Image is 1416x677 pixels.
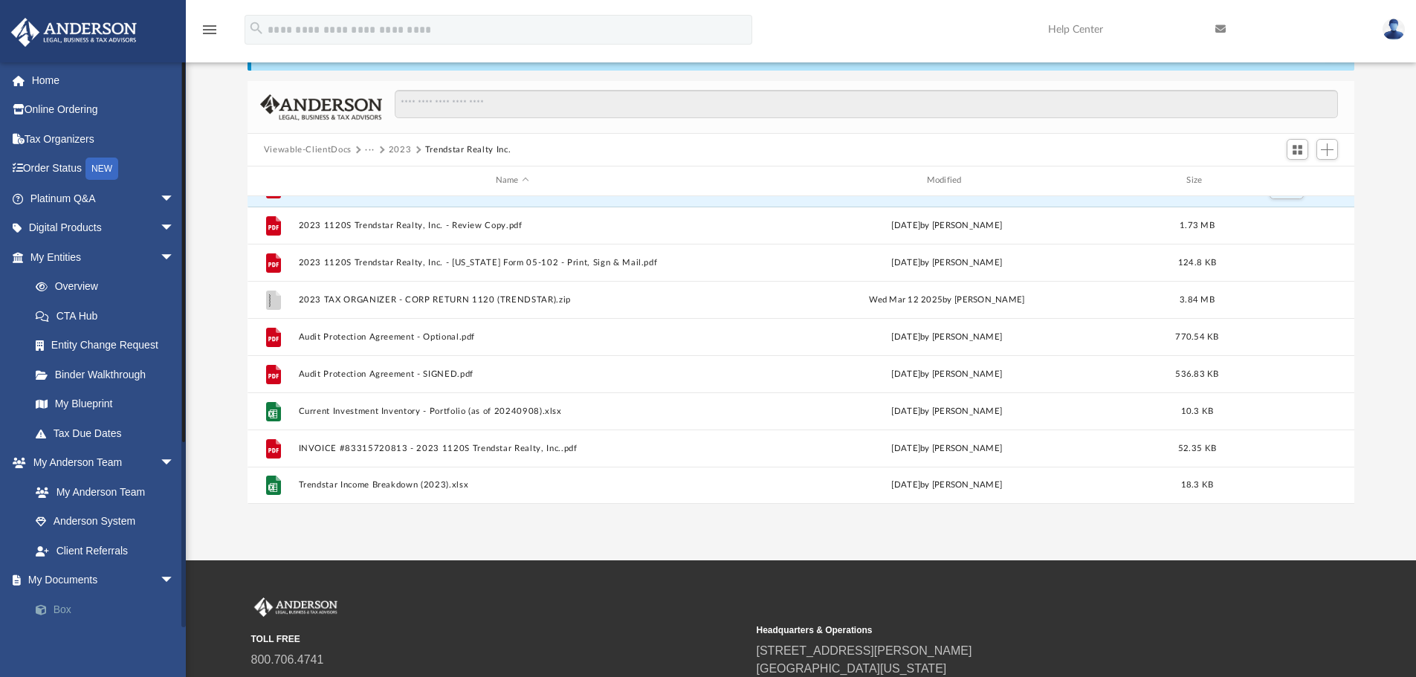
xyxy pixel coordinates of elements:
span: 536.83 KB [1175,369,1218,378]
button: Current Investment Inventory - Portfolio (as of 20240908).xlsx [298,406,726,416]
a: My Blueprint [21,389,190,419]
span: [DATE] [891,369,920,378]
span: 10.3 KB [1180,406,1213,415]
a: menu [201,28,219,39]
a: CTA Hub [21,301,197,331]
a: [STREET_ADDRESS][PERSON_NAME] [757,644,972,657]
small: TOLL FREE [251,632,746,646]
button: ··· [365,143,375,157]
a: Platinum Q&Aarrow_drop_down [10,184,197,213]
button: More options [1269,177,1303,199]
a: Tax Organizers [10,124,197,154]
span: 1.73 MB [1180,221,1215,229]
img: Anderson Advisors Platinum Portal [7,18,141,47]
span: 52.35 KB [1178,444,1216,452]
div: [DATE] by [PERSON_NAME] [733,330,1161,343]
span: 124.8 KB [1178,258,1216,266]
div: by [PERSON_NAME] [733,367,1161,380]
a: Client Referrals [21,536,190,566]
button: INVOICE #83315720813 - 2023 1120S Trendstar Realty, Inc..pdf [298,444,726,453]
a: Meeting Minutes [21,624,197,654]
div: [DATE] by [PERSON_NAME] [733,256,1161,269]
div: Modified [732,174,1160,187]
span: arrow_drop_down [160,448,190,479]
a: My Entitiesarrow_drop_down [10,242,197,272]
span: arrow_drop_down [160,566,190,596]
button: Trendstar Realty Inc. [425,143,511,157]
a: My Documentsarrow_drop_down [10,566,197,595]
i: menu [201,21,219,39]
button: Add [1316,139,1339,160]
span: arrow_drop_down [160,184,190,214]
div: [DATE] by [PERSON_NAME] [733,479,1161,492]
div: [DATE] by [PERSON_NAME] [733,441,1161,455]
div: [DATE] by [PERSON_NAME] [733,218,1161,232]
button: Trendstar Income Breakdown (2023).xlsx [298,480,726,490]
a: My Anderson Teamarrow_drop_down [10,448,190,478]
div: [DATE] by [PERSON_NAME] [733,404,1161,418]
a: Entity Change Request [21,331,197,360]
button: 2023 TAX ORGANIZER - CORP RETURN 1120 (TRENDSTAR).zip [298,295,726,305]
button: Switch to Grid View [1287,139,1309,160]
a: Online Ordering [10,95,197,125]
span: 18.3 KB [1180,481,1213,489]
div: Size [1167,174,1226,187]
span: arrow_drop_down [160,242,190,273]
a: Tax Due Dates [21,418,197,448]
a: Binder Walkthrough [21,360,197,389]
small: Headquarters & Operations [757,623,1252,637]
button: 2023 [389,143,412,157]
a: Home [10,65,197,95]
div: Name [297,174,725,187]
span: 3.84 MB [1180,295,1215,303]
div: grid [248,196,1355,504]
a: Anderson System [21,507,190,537]
img: Anderson Advisors Platinum Portal [251,597,340,617]
button: Audit Protection Agreement - SIGNED.pdf [298,369,726,379]
img: User Pic [1383,19,1405,40]
a: 800.706.4741 [251,653,324,666]
div: NEW [85,158,118,180]
a: My Anderson Team [21,477,182,507]
div: Wed Mar 12 2025 by [PERSON_NAME] [733,293,1161,306]
span: 770.54 KB [1175,332,1218,340]
button: Audit Protection Agreement - Optional.pdf [298,332,726,342]
div: id [254,174,291,187]
button: Viewable-ClientDocs [264,143,352,157]
div: id [1233,174,1337,187]
a: Digital Productsarrow_drop_down [10,213,197,243]
button: 2023 1120S Trendstar Realty, Inc. - [US_STATE] Form 05-102 - Print, Sign & Mail.pdf [298,258,726,268]
a: Overview [21,272,197,302]
a: Order StatusNEW [10,154,197,184]
button: 2023 1120S Trendstar Realty, Inc. - Review Copy.pdf [298,221,726,230]
i: search [248,20,265,36]
a: Box [21,595,197,624]
span: arrow_drop_down [160,213,190,244]
input: Search files and folders [395,90,1338,118]
a: [GEOGRAPHIC_DATA][US_STATE] [757,662,947,675]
